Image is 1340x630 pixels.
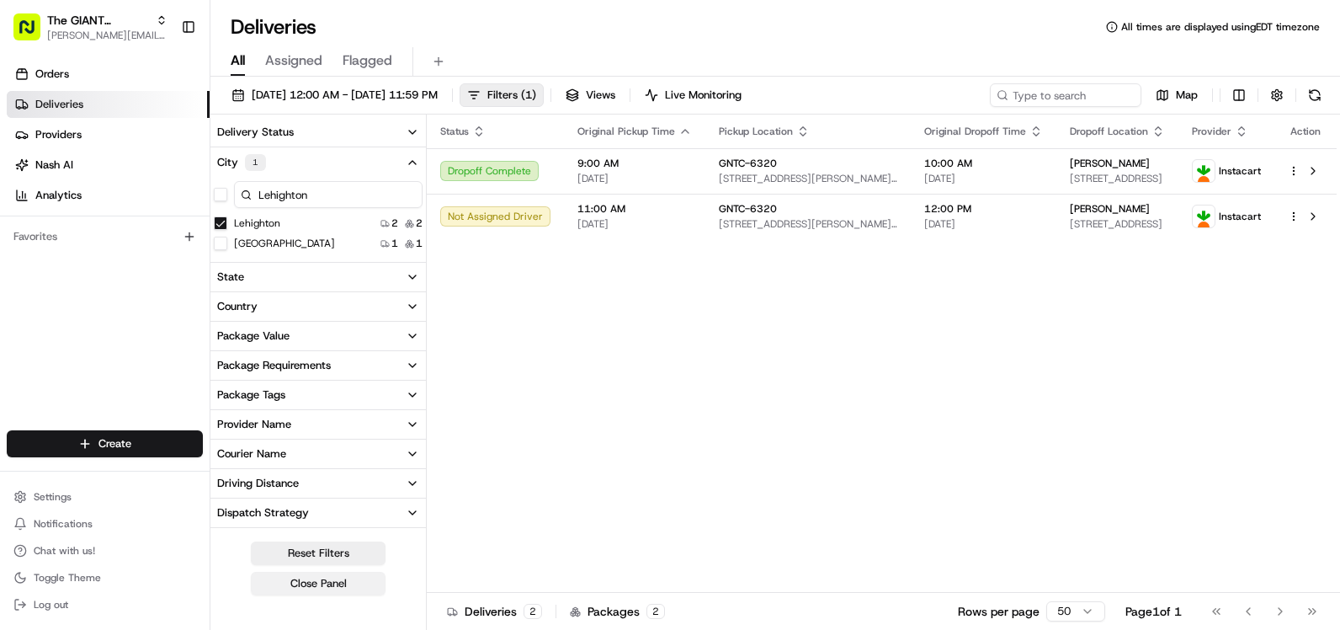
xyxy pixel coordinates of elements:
span: Live Monitoring [665,88,742,103]
span: Notifications [34,517,93,531]
span: [DATE] [56,261,90,275]
span: Map [1176,88,1198,103]
button: Toggle Theme [7,566,203,590]
span: All [231,51,245,71]
a: 📗Knowledge Base [10,324,136,355]
span: GNTC-6320 [719,157,777,170]
button: See all [261,216,306,236]
span: Nash AI [35,157,73,173]
div: 2 [646,604,665,619]
div: Country [217,299,258,314]
span: [DATE] [924,172,1043,185]
img: profile_instacart_ahold_partner.png [1193,206,1215,227]
span: Log out [34,598,68,611]
button: Package Requirements [210,351,426,380]
button: Chat with us! [7,539,203,563]
span: 10:00 AM [924,157,1043,170]
span: 1 [416,237,423,250]
button: Package Value [210,322,426,350]
button: Map [1148,83,1205,107]
button: Log out [7,593,203,617]
span: Chat with us! [34,544,95,558]
button: Delivery Status [210,118,426,147]
button: Provider Name [210,410,426,439]
button: Package Tags [210,381,426,409]
span: Flagged [343,51,392,71]
span: Instacart [1219,210,1261,223]
span: Assigned [265,51,322,71]
button: Filters(1) [460,83,544,107]
span: [STREET_ADDRESS] [1070,217,1165,231]
span: [PERSON_NAME] [1070,157,1150,170]
span: Analytics [35,188,82,203]
button: City1 [210,147,426,178]
span: Original Pickup Time [577,125,675,138]
button: The GIANT Company [47,12,149,29]
div: Package Requirements [217,358,331,373]
div: Start new chat [76,161,276,178]
button: Live Monitoring [637,83,749,107]
a: Analytics [7,182,210,209]
span: [DATE] [577,172,692,185]
span: 11:00 AM [577,202,692,216]
span: [STREET_ADDRESS][PERSON_NAME][PERSON_NAME] [719,172,897,185]
span: Pylon [167,372,204,385]
p: Rows per page [958,603,1040,620]
span: Deliveries [35,97,83,112]
span: Provider [1192,125,1231,138]
span: [PERSON_NAME] [1070,202,1150,216]
button: The GIANT Company[PERSON_NAME][EMAIL_ADDRESS][PERSON_NAME][DOMAIN_NAME] [7,7,174,47]
span: Views [586,88,615,103]
button: Refresh [1303,83,1327,107]
span: [STREET_ADDRESS] [1070,172,1165,185]
a: Providers [7,121,210,148]
div: Provider Name [217,417,291,432]
img: profile_instacart_ahold_partner.png [1193,160,1215,182]
div: Driving Distance [217,476,299,491]
button: Courier Name [210,440,426,468]
button: Create [7,430,203,457]
span: 1 [391,237,398,250]
span: [DATE] [924,217,1043,231]
img: 1736555255976-a54dd68f-1ca7-489b-9aae-adbdc363a1c4 [17,161,47,191]
span: GNTC-6320 [719,202,777,216]
div: Action [1288,125,1323,138]
button: Close Panel [251,572,386,595]
div: Courier Name [217,446,286,462]
button: State [210,263,426,291]
a: Deliveries [7,91,210,118]
a: Powered byPylon [119,371,204,385]
span: 12:00 PM [924,202,1043,216]
span: 2 [391,216,398,230]
span: Toggle Theme [34,571,101,585]
img: 8016278978528_b943e370aa5ada12b00a_72.png [35,161,66,191]
span: Instacart [1219,164,1261,178]
div: We're available if you need us! [76,178,231,191]
img: Nash [17,17,51,51]
button: Settings [7,485,203,509]
div: Past conversations [17,219,108,232]
a: Nash AI [7,152,210,179]
div: Package Value [217,328,290,344]
div: 📗 [17,333,30,346]
span: ( 1 ) [521,88,536,103]
div: 2 [524,604,542,619]
button: Reset Filters [251,542,386,565]
button: [DATE] 12:00 AM - [DATE] 11:59 PM [224,83,445,107]
span: Orders [35,67,69,82]
button: [PERSON_NAME][EMAIL_ADDRESS][PERSON_NAME][DOMAIN_NAME] [47,29,167,42]
button: Views [558,83,623,107]
a: Orders [7,61,210,88]
span: Status [440,125,469,138]
p: Welcome 👋 [17,67,306,94]
div: State [217,270,244,285]
div: Favorites [7,223,203,250]
label: Lehighton [234,216,280,230]
div: Packages [570,603,665,620]
span: 9:00 AM [577,157,692,170]
input: City [234,181,423,208]
span: Settings [34,490,72,504]
button: Driving Distance [210,469,426,498]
